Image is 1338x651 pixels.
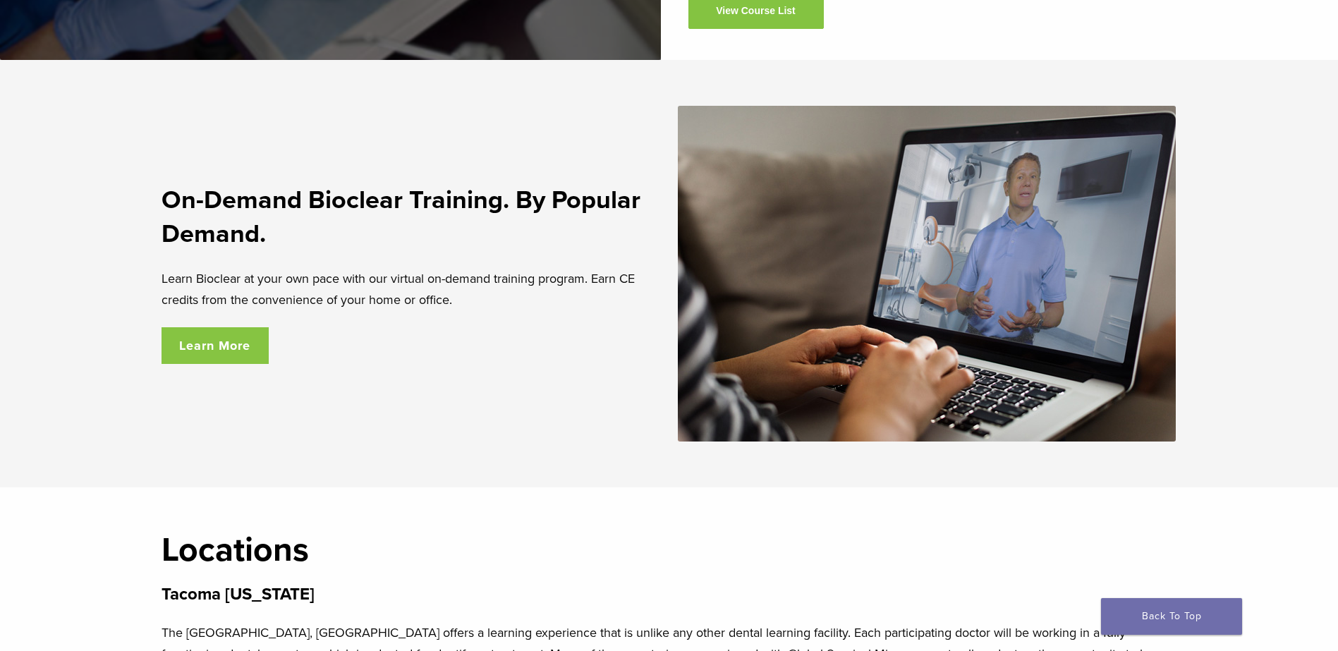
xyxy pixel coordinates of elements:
[162,185,640,249] strong: On-Demand Bioclear Training. By Popular Demand.
[1101,598,1242,635] a: Back To Top
[162,327,269,364] a: Learn More
[162,533,1177,567] h2: Locations
[162,268,661,310] p: Learn Bioclear at your own pace with our virtual on-demand training program. Earn CE credits from...
[162,584,315,604] strong: Tacoma [US_STATE]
